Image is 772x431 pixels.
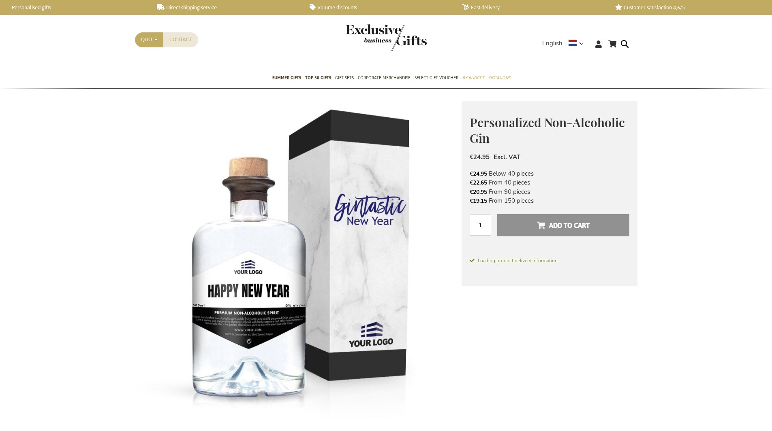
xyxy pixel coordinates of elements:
a: Fast delivery [462,4,602,11]
span: €24.95 [470,170,487,178]
span: Summer Gifts [272,74,301,82]
a: TOP 50 Gifts [305,68,331,89]
input: Qty [470,214,491,236]
a: store logo [346,24,386,51]
span: English [542,39,562,48]
a: By Budget [462,68,484,89]
a: Direct shipping service [157,4,297,11]
li: Below 40 pieces [470,169,629,178]
span: €19.15 [470,197,487,205]
span: Loading product delivery information. [470,257,629,264]
span: TOP 50 Gifts [305,74,331,82]
span: €22.65 [470,179,487,187]
a: Personalised gifts [4,4,144,11]
a: Volume discounts [310,4,449,11]
span: Select Gift Voucher [415,74,458,82]
a: Quote [135,32,163,47]
span: Gift Sets [335,74,354,82]
li: From 90 pieces [470,187,629,196]
img: Exclusive Business gifts logo [346,24,427,51]
span: Corporate Merchandise [358,74,411,82]
li: From 150 pieces [470,196,629,205]
a: Gift Sets [335,68,354,89]
span: Occasions [488,74,510,82]
span: €20.95 [470,188,487,196]
span: Excl. VAT [494,153,520,161]
a: Occasions [488,68,510,89]
a: Summer Gifts [272,68,301,89]
span: By Budget [462,74,484,82]
a: Select Gift Voucher [415,68,458,89]
span: €24.95 [470,153,490,161]
img: Gepersonaliseerde Non-Alcoholische Gin [135,101,462,427]
span: Personalized Non-Alcoholic Gin [470,114,625,146]
a: Customer satisfaction 4,6/5 [615,4,755,11]
a: Contact [163,32,198,47]
a: Corporate Merchandise [358,68,411,89]
li: From 40 pieces [470,178,629,187]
